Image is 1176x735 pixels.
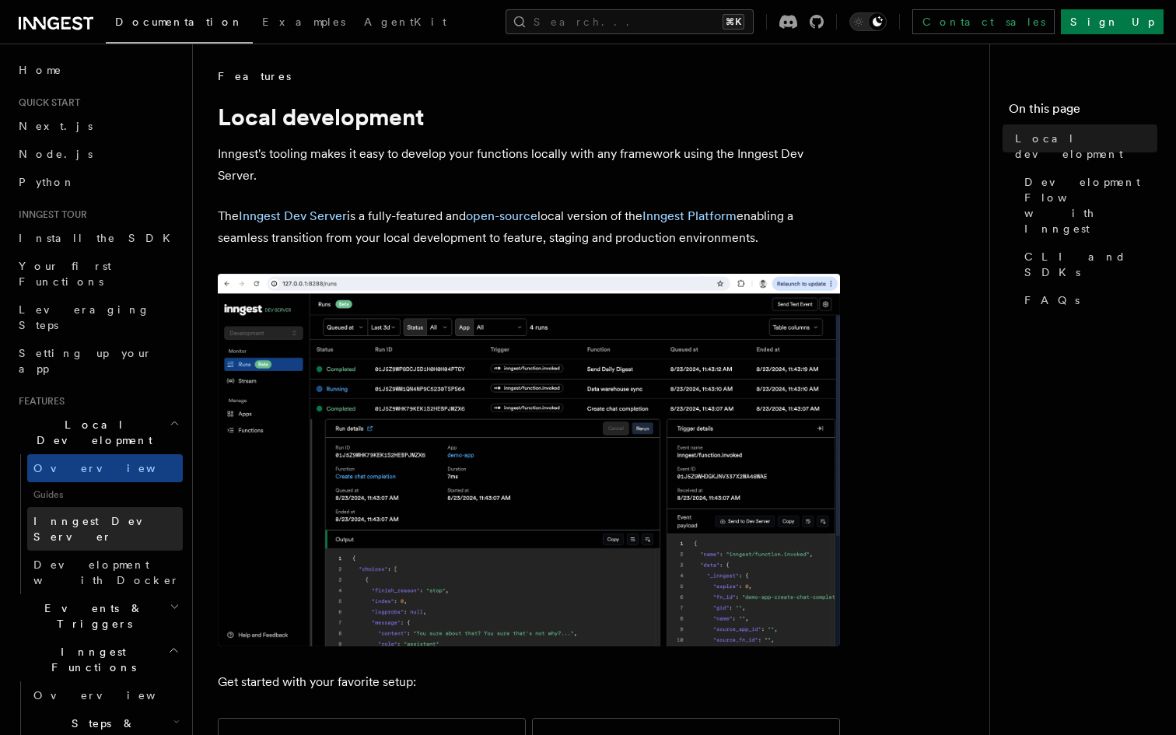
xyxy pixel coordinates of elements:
[12,56,183,84] a: Home
[19,347,152,375] span: Setting up your app
[19,176,75,188] span: Python
[106,5,253,44] a: Documentation
[364,16,446,28] span: AgentKit
[1009,124,1157,168] a: Local development
[19,120,93,132] span: Next.js
[12,96,80,109] span: Quick start
[12,594,183,638] button: Events & Triggers
[27,454,183,482] a: Overview
[239,208,347,223] a: Inngest Dev Server
[115,16,243,28] span: Documentation
[27,482,183,507] span: Guides
[849,12,887,31] button: Toggle dark mode
[1024,249,1157,280] span: CLI and SDKs
[12,296,183,339] a: Leveraging Steps
[1024,292,1080,308] span: FAQs
[19,62,62,78] span: Home
[12,252,183,296] a: Your first Functions
[218,68,291,84] span: Features
[12,417,170,448] span: Local Development
[218,205,840,249] p: The is a fully-featured and local version of the enabling a seamless transition from your local d...
[642,208,737,223] a: Inngest Platform
[12,339,183,383] a: Setting up your app
[466,208,537,223] a: open-source
[12,140,183,168] a: Node.js
[218,143,840,187] p: Inngest's tooling makes it easy to develop your functions locally with any framework using the In...
[1015,131,1157,162] span: Local development
[33,462,194,474] span: Overview
[12,168,183,196] a: Python
[262,16,345,28] span: Examples
[12,112,183,140] a: Next.js
[1018,243,1157,286] a: CLI and SDKs
[1024,174,1157,236] span: Development Flow with Inngest
[33,515,166,543] span: Inngest Dev Server
[723,14,744,30] kbd: ⌘K
[355,5,456,42] a: AgentKit
[1009,100,1157,124] h4: On this page
[12,454,183,594] div: Local Development
[27,681,183,709] a: Overview
[12,208,87,221] span: Inngest tour
[19,260,111,288] span: Your first Functions
[33,558,180,586] span: Development with Docker
[218,671,840,693] p: Get started with your favorite setup:
[12,411,183,454] button: Local Development
[912,9,1055,34] a: Contact sales
[506,9,754,34] button: Search...⌘K
[27,507,183,551] a: Inngest Dev Server
[33,689,194,702] span: Overview
[19,148,93,160] span: Node.js
[12,644,168,675] span: Inngest Functions
[27,551,183,594] a: Development with Docker
[218,274,840,646] img: The Inngest Dev Server on the Functions page
[19,303,150,331] span: Leveraging Steps
[218,103,840,131] h1: Local development
[12,638,183,681] button: Inngest Functions
[1018,168,1157,243] a: Development Flow with Inngest
[12,395,65,408] span: Features
[253,5,355,42] a: Examples
[12,600,170,632] span: Events & Triggers
[1061,9,1164,34] a: Sign Up
[1018,286,1157,314] a: FAQs
[12,224,183,252] a: Install the SDK
[19,232,180,244] span: Install the SDK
